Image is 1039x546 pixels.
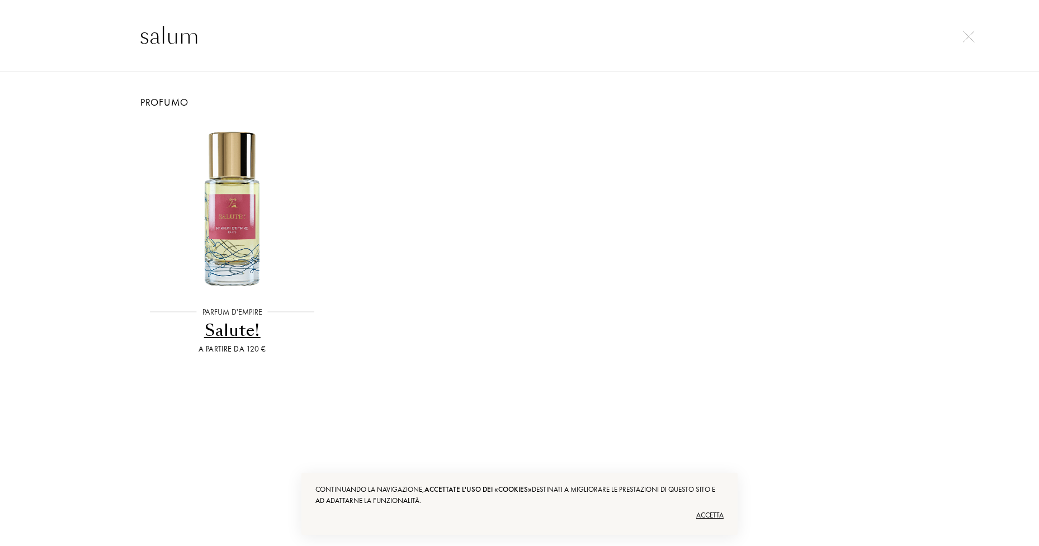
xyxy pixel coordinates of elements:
[315,484,724,506] div: Continuando la navigazione, destinati a migliorare le prestazioni di questo sito e ad adattarne l...
[117,19,922,53] input: Ricerca
[146,122,318,294] img: Salute!
[141,320,324,341] div: Salute!
[136,110,328,369] a: Salute!Parfum d'EmpireSalute!A partire da 120 €
[424,485,532,494] span: accettate l'uso dei «cookies»
[315,506,724,524] div: Accetta
[963,31,975,42] img: cross.svg
[141,343,324,355] div: A partire da 120 €
[128,94,911,110] div: Profumo
[197,306,268,318] div: Parfum d'Empire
